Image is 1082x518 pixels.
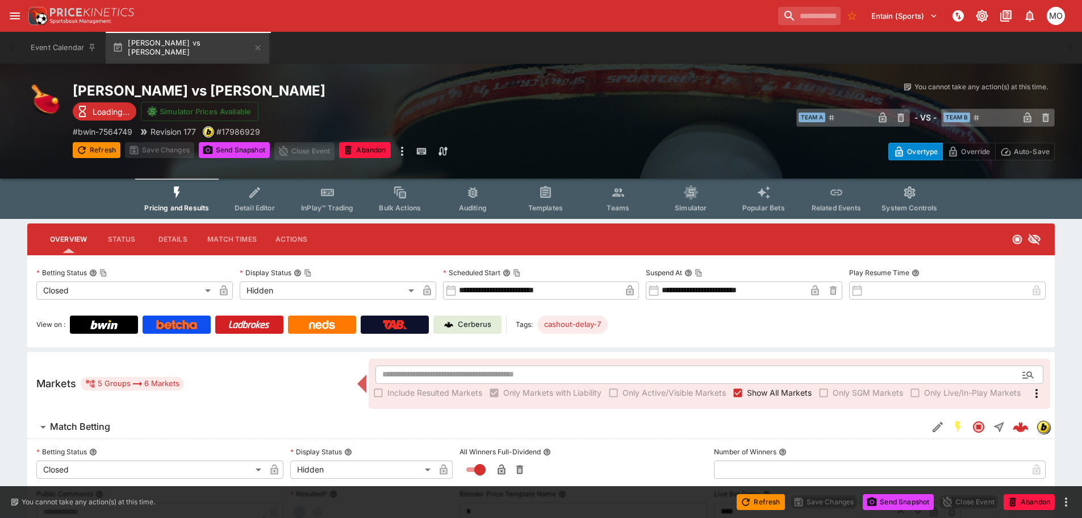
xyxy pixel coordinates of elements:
span: Teams [607,204,629,212]
button: SGM Enabled [948,417,968,437]
img: table_tennis.png [27,82,64,118]
button: more [395,142,409,160]
span: Mark an event as closed and abandoned. [339,144,390,155]
button: Documentation [996,6,1016,26]
div: Start From [888,143,1055,160]
button: Send Snapshot [863,494,934,510]
span: cashout-delay-7 [537,319,608,330]
button: Toggle light/dark mode [972,6,992,26]
button: Overtype [888,143,943,160]
button: Suspend AtCopy To Clipboard [684,269,692,277]
button: Betting StatusCopy To Clipboard [89,269,97,277]
label: Tags: [516,316,533,334]
button: Closed [968,417,989,437]
button: Abandon [339,142,390,158]
img: PriceKinetics [50,8,134,16]
p: You cannot take any action(s) at this time. [914,82,1048,92]
button: Number of Winners [779,448,787,456]
button: Play Resume Time [912,269,920,277]
span: Detail Editor [235,204,275,212]
span: Only Live/In-Play Markets [924,387,1021,399]
div: 3ef81537-0160-41bf-a72e-a627ebabf676 [1013,419,1029,435]
button: Edit Detail [928,417,948,437]
span: Only Markets with Liability [503,387,601,399]
span: Team A [799,113,825,122]
p: Scheduled Start [443,268,500,277]
button: open drawer [5,6,25,26]
button: Display Status [344,448,352,456]
h5: Markets [36,377,76,390]
div: Hidden [240,281,418,300]
button: Notifications [1020,6,1040,26]
button: Event Calendar [24,32,103,64]
svg: Closed [1012,234,1023,245]
span: Popular Bets [742,204,785,212]
button: Override [942,143,995,160]
span: System Controls [882,204,937,212]
button: more [1059,495,1073,509]
span: Only Active/Visible Markets [623,387,726,399]
h6: - VS - [914,111,937,123]
span: Pricing and Results [144,204,209,212]
span: Include Resulted Markets [387,387,482,399]
img: Sportsbook Management [50,19,111,24]
img: PriceKinetics Logo [25,5,48,27]
p: Play Resume Time [849,268,909,277]
button: Actions [266,226,317,253]
span: Mark an event as closed and abandoned. [1004,495,1055,507]
button: Select Tenant [864,7,945,25]
div: Closed [36,461,265,479]
button: Copy To Clipboard [99,269,107,277]
img: Ladbrokes [228,320,270,329]
svg: More [1030,387,1043,400]
img: Bwin [90,320,118,329]
button: Simulator Prices Available [141,102,258,121]
button: Straight [989,417,1009,437]
p: Loading... [93,106,129,118]
button: Refresh [737,494,784,510]
p: Copy To Clipboard [73,126,132,138]
p: Betting Status [36,447,87,457]
div: Event type filters [135,179,946,219]
img: bwin.png [203,127,214,137]
button: Auto-Save [995,143,1055,160]
button: Match Betting [27,416,928,438]
span: Team B [943,113,970,122]
button: Details [147,226,198,253]
p: Number of Winners [714,447,776,457]
button: Abandon [1004,494,1055,510]
button: Matt Oliver [1043,3,1068,28]
img: Neds [309,320,335,329]
div: Betting Target: cerberus [537,316,608,334]
p: You cannot take any action(s) at this time. [22,497,155,507]
svg: Hidden [1027,233,1041,246]
input: search [778,7,841,25]
span: Templates [528,204,563,212]
button: Betting Status [89,448,97,456]
div: bwin [203,126,214,138]
button: Match Times [198,226,266,253]
button: Scheduled StartCopy To Clipboard [503,269,511,277]
img: TabNZ [383,320,407,329]
button: Copy To Clipboard [513,269,521,277]
h2: Copy To Clipboard [73,82,564,100]
button: Overview [41,226,96,253]
span: Simulator [675,204,707,212]
p: Betting Status [36,268,87,277]
p: Copy To Clipboard [216,126,260,138]
label: View on : [36,316,65,334]
p: Auto-Save [1014,146,1050,158]
span: Related Events [812,204,861,212]
span: Bulk Actions [379,204,421,212]
p: Revision 177 [151,126,196,138]
button: Copy To Clipboard [695,269,703,277]
button: Display StatusCopy To Clipboard [294,269,302,277]
button: No Bookmarks [843,7,861,25]
span: InPlay™ Trading [301,204,353,212]
a: 3ef81537-0160-41bf-a72e-a627ebabf676 [1009,416,1032,438]
button: Refresh [73,142,120,158]
button: All Winners Full-Dividend [543,448,551,456]
p: Suspend At [646,268,682,277]
span: Only SGM Markets [833,387,903,399]
button: Open [1018,364,1038,385]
